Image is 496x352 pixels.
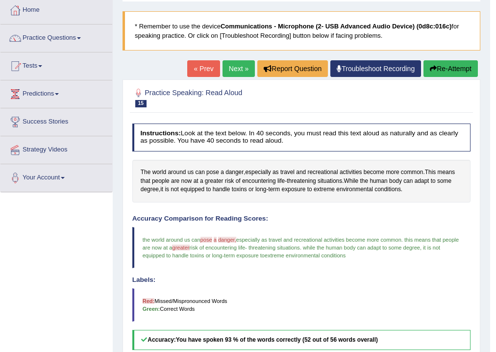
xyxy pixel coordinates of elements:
[141,168,151,177] span: Click to see word definition
[181,177,192,186] span: Click to see word definition
[370,177,387,186] span: Click to see word definition
[232,185,247,194] span: Click to see word definition
[140,129,180,137] b: Instructions:
[389,177,402,186] span: Click to see word definition
[213,185,230,194] span: Click to see word definition
[123,11,480,50] blockquote: * Remember to use the device for speaking practice. Or click on [Troubleshoot Recording] button b...
[218,237,236,243] span: danger,
[438,168,455,177] span: Click to see word definition
[330,60,421,77] a: Troubleshoot Recording
[423,60,478,77] button: Re-Attempt
[132,215,471,223] h4: Accuracy Comparison for Reading Scores:
[0,136,112,161] a: Strategy Videos
[152,177,170,186] span: Click to see word definition
[236,177,241,186] span: Click to see word definition
[248,245,300,251] span: threatening situations
[277,177,285,186] span: Click to see word definition
[401,168,423,177] span: Click to see word definition
[190,245,246,251] span: risk of encountering life
[344,177,358,186] span: Click to see word definition
[143,298,155,304] b: Red:
[141,185,159,194] span: Click to see word definition
[221,168,224,177] span: Click to see word definition
[132,277,471,284] h4: Labels:
[206,168,219,177] span: Click to see word definition
[245,245,247,251] span: -
[287,177,316,186] span: Click to see word definition
[280,168,295,177] span: Click to see word definition
[307,168,338,177] span: Click to see word definition
[221,23,451,30] b: Communications - Microphone (2- USB Advanced Audio Device) (0d8c:016c)
[143,306,160,312] b: Green:
[303,245,420,251] span: while the human body can adapt to some degree
[282,185,306,194] span: Click to see word definition
[336,185,373,194] span: Click to see word definition
[171,177,179,186] span: Click to see word definition
[180,185,204,194] span: Click to see word definition
[143,237,200,243] span: the world around us can
[143,237,461,251] span: this means that people are now at a
[360,177,369,186] span: Click to see word definition
[431,177,436,186] span: Click to see word definition
[132,288,471,322] blockquote: Missed/Mispronounced Words Correct Words
[255,185,266,194] span: Click to see word definition
[242,177,276,186] span: Click to see word definition
[300,245,301,251] span: .
[132,124,471,151] h4: Look at the text below. In 40 seconds, you must read this text aloud as naturally and as clearly ...
[160,185,163,194] span: Click to see word definition
[0,80,112,105] a: Predictions
[401,237,403,243] span: .
[257,60,328,77] button: Report Question
[318,177,342,186] span: Click to see word definition
[245,168,271,177] span: Click to see word definition
[200,177,203,186] span: Click to see word definition
[223,60,255,77] a: Next »
[425,168,436,177] span: Click to see word definition
[132,330,471,350] h5: Accuracy:
[141,177,150,186] span: Click to see word definition
[214,237,217,243] span: a
[415,177,429,186] span: Click to see word definition
[0,25,112,49] a: Practice Questions
[307,185,312,194] span: Click to see word definition
[225,168,244,177] span: Click to see word definition
[273,168,279,177] span: Click to see word definition
[196,168,205,177] span: Click to see word definition
[194,177,198,186] span: Click to see word definition
[188,168,194,177] span: Click to see word definition
[296,168,306,177] span: Click to see word definition
[420,245,422,251] span: ,
[135,100,147,107] span: 15
[152,168,166,177] span: Click to see word definition
[225,177,234,186] span: Click to see word definition
[132,87,342,107] h2: Practice Speaking: Read Aloud
[265,252,346,258] span: extreme environmental conditions
[437,177,451,186] span: Click to see word definition
[0,164,112,189] a: Your Account
[0,52,112,77] a: Tests
[314,185,335,194] span: Click to see word definition
[171,185,179,194] span: Click to see word definition
[187,60,220,77] a: « Prev
[132,160,471,202] div: , . - . , - .
[236,237,401,243] span: especially as travel and recreational activities become more common
[200,237,212,243] span: pose
[176,336,378,343] b: You have spoken 93 % of the words correctly (52 out of 56 words overall)
[386,168,399,177] span: Click to see word definition
[206,185,211,194] span: Click to see word definition
[268,185,280,194] span: Click to see word definition
[374,185,401,194] span: Click to see word definition
[168,168,186,177] span: Click to see word definition
[172,245,189,251] span: greater
[205,177,223,186] span: Click to see word definition
[340,168,362,177] span: Click to see word definition
[403,177,413,186] span: Click to see word definition
[0,108,112,133] a: Success Stories
[364,168,384,177] span: Click to see word definition
[248,185,254,194] span: Click to see word definition
[165,185,169,194] span: Click to see word definition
